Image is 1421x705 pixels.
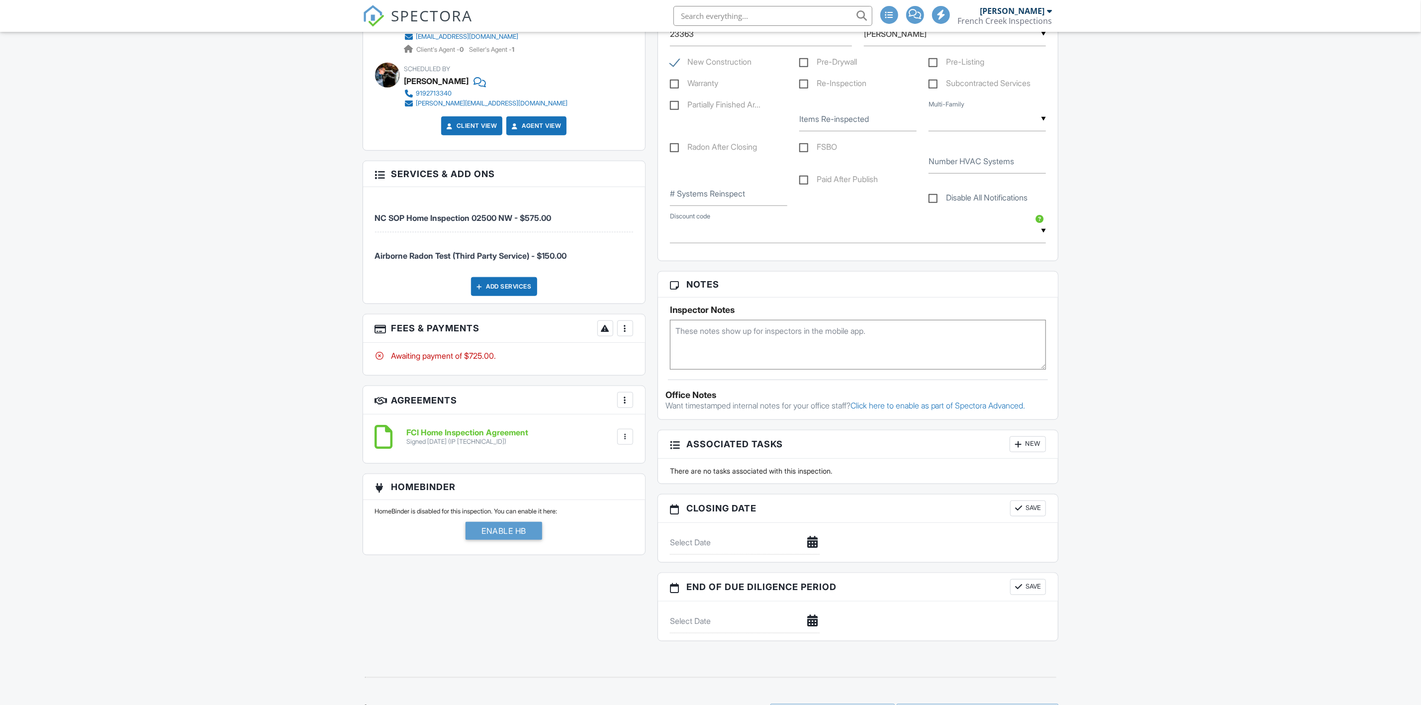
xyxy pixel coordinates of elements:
label: New Construction [670,57,752,70]
h3: Services & Add ons [363,161,645,187]
div: Awaiting payment of $725.00. [375,350,633,361]
h6: FCI Home Inspection Agreement [407,428,529,437]
li: Service: NC SOP Home Inspection 02500 NW [375,195,633,232]
a: Enable HB [466,522,542,547]
label: Radon After Closing [670,142,757,155]
label: Warranty [670,79,718,91]
a: FCI Home Inspection Agreement Signed [DATE] (IP [TECHNICAL_ID]) [407,428,529,446]
input: Select Date [670,530,820,555]
span: End of Due Diligence Period [686,580,837,594]
label: Discount code [670,212,710,221]
a: [EMAIL_ADDRESS][DOMAIN_NAME] [404,32,519,42]
a: Client View [445,121,497,131]
label: Paid After Publish [799,175,878,187]
p: Want timestamped internal notes for your office staff? [665,400,1051,411]
div: Enable HB [466,522,542,540]
h5: Inspector Notes [670,305,1046,315]
button: Save [1010,501,1046,516]
label: Pre-Listing [929,57,984,70]
button: Save [1010,579,1046,595]
a: 9192713340 [404,89,568,99]
input: Items Re-inspected [799,107,917,131]
div: [PERSON_NAME][EMAIL_ADDRESS][DOMAIN_NAME] [416,100,568,107]
span: SPECTORA [391,5,473,26]
div: There are no tasks associated with this inspection. [664,466,1052,476]
span: Airborne Radon Test (Third Party Service) - $150.00 [375,251,567,261]
div: French Creek Inspections [958,16,1052,26]
span: Client's Agent - [417,46,466,53]
label: Pre-Drywall [799,57,857,70]
div: Office Notes [665,390,1051,400]
div: [PERSON_NAME] [404,74,469,89]
h3: HomeBinder [363,474,645,500]
div: [EMAIL_ADDRESS][DOMAIN_NAME] [416,33,519,41]
label: Subcontracted Services [929,79,1031,91]
span: Scheduled By [404,65,451,73]
label: Partially Finished Area(s) [670,100,760,112]
label: Re-Inspection [799,79,866,91]
div: New [1010,436,1046,452]
span: NC SOP Home Inspection 02500 NW - $575.00 [375,213,552,223]
a: Click here to enable as part of Spectora Advanced. [851,401,1026,410]
li: Service: Airborne Radon Test (Third Party Service) [375,232,633,269]
span: Closing date [686,502,757,515]
label: Items Re-inspected [799,113,869,124]
div: 9192713340 [416,90,452,98]
a: SPECTORA [363,13,473,34]
input: # Systems Reinspect [670,182,787,206]
span: Associated Tasks [686,437,783,451]
input: Number HVAC Systems [929,149,1046,174]
label: FSBO [799,142,837,155]
input: Select Date [670,609,820,633]
a: Agent View [510,121,561,131]
label: # Systems Reinspect [670,188,745,199]
strong: 1 [512,46,515,53]
input: Search everything... [673,6,872,26]
div: Signed [DATE] (IP [TECHNICAL_ID]) [407,438,529,446]
div: [PERSON_NAME] [980,6,1045,16]
h3: Agreements [363,386,645,414]
strong: 0 [460,46,464,53]
img: The Best Home Inspection Software - Spectora [363,5,384,27]
h3: Notes [658,272,1058,298]
p: HomeBinder is disabled for this inspection. You can enable it here: [375,507,633,515]
div: Add Services [471,277,537,296]
span: Seller's Agent - [470,46,515,53]
h3: Fees & Payments [363,314,645,343]
label: Multi-Family [929,100,964,109]
a: [PERSON_NAME][EMAIL_ADDRESS][DOMAIN_NAME] [404,99,568,108]
label: Disable All Notifications [929,193,1028,205]
label: Number HVAC Systems [929,156,1014,167]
